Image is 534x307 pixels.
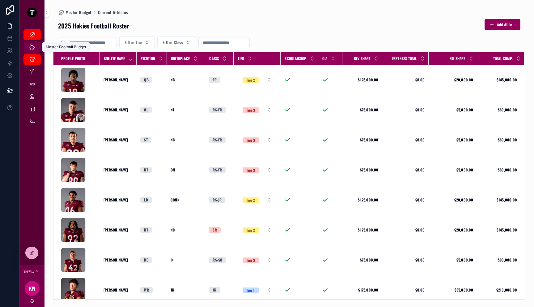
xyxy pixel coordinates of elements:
[432,197,473,202] a: $20,000.00
[171,56,190,61] span: Birthplace
[171,197,201,202] a: CONN
[27,7,37,17] img: App logo
[477,227,517,232] span: $145,000.00
[386,107,425,112] span: $0.00
[238,134,277,145] button: Select Button
[29,285,35,292] span: KW
[171,257,174,262] span: IN
[432,227,473,232] span: $20,000.00
[171,137,175,142] span: NC
[104,167,128,172] span: [PERSON_NAME]
[104,227,133,232] a: [PERSON_NAME]
[171,77,201,82] a: NC
[477,77,517,82] span: $145,000.00
[237,74,277,86] a: Select Button
[171,227,201,232] a: NC
[237,284,277,296] a: Select Button
[237,224,277,236] a: Select Button
[246,167,255,173] div: Tier 3
[20,25,44,135] div: scrollable content
[238,164,277,175] button: Select Button
[140,137,163,143] a: ST
[386,257,425,262] span: $0.00
[171,167,201,172] a: OH
[104,257,133,262] a: [PERSON_NAME]
[346,107,379,112] a: $75,000.00
[432,288,473,292] span: $35,000.00
[346,137,379,142] a: $75,000.00
[246,288,255,293] div: Tier 1
[140,167,163,173] a: DT
[237,134,277,146] a: Select Button
[171,227,175,232] span: NC
[213,227,217,233] div: SR
[477,107,517,112] a: $80,000.00
[58,21,129,30] h1: 2025 Hokies Football Roster
[98,9,128,15] a: Current Athletes
[246,137,255,143] div: Tier 3
[213,77,216,83] div: FR
[432,167,473,172] span: $5,000.00
[432,257,473,262] a: $5,000.00
[246,77,255,83] div: Tier 2
[213,257,222,263] div: RS-SO
[346,227,379,232] span: $125,000.00
[104,107,128,112] span: [PERSON_NAME]
[386,227,425,232] a: $0.00
[386,137,425,142] a: $0.00
[104,77,133,82] a: [PERSON_NAME]
[119,37,155,48] button: Select Button
[144,137,147,143] div: ST
[209,227,230,233] a: SR
[346,257,379,262] a: $75,000.00
[237,254,277,266] a: Select Button
[104,197,128,202] span: [PERSON_NAME]
[125,39,142,45] span: Filter Tier
[144,197,148,203] div: LB
[209,197,230,203] a: RS-JR
[346,167,379,172] a: $75,000.00
[246,257,255,263] div: Tier 3
[386,167,425,172] span: $0.00
[171,137,201,142] a: NC
[171,107,174,112] span: NJ
[209,287,230,293] a: JR
[213,287,216,293] div: JR
[477,137,517,142] a: $80,000.00
[209,257,230,263] a: RS-SO
[477,197,517,202] span: $145,000.00
[246,197,255,203] div: Tier 2
[354,56,371,61] span: Rev Share
[213,197,222,203] div: RS-JR
[104,107,133,112] a: [PERSON_NAME]
[346,288,379,292] span: $175,000.00
[485,19,520,30] button: Add Athlete
[432,77,473,82] a: $20,000.00
[104,137,128,142] span: [PERSON_NAME]
[104,167,133,172] a: [PERSON_NAME]
[144,257,148,263] div: DE
[386,197,425,202] a: $0.00
[213,167,222,173] div: RS-FR
[392,56,417,61] span: Expenses Total
[322,56,328,61] span: GIA
[157,37,196,48] button: Select Button
[23,269,34,274] span: Viewing as [PERSON_NAME]
[104,288,128,292] span: [PERSON_NAME]
[140,197,163,203] a: LB
[140,287,163,293] a: WR
[209,56,219,61] span: Class
[477,257,517,262] span: $80,000.00
[58,9,92,15] a: Master Budget
[213,137,222,143] div: RS-FR
[140,107,163,113] a: OL
[144,287,149,293] div: WR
